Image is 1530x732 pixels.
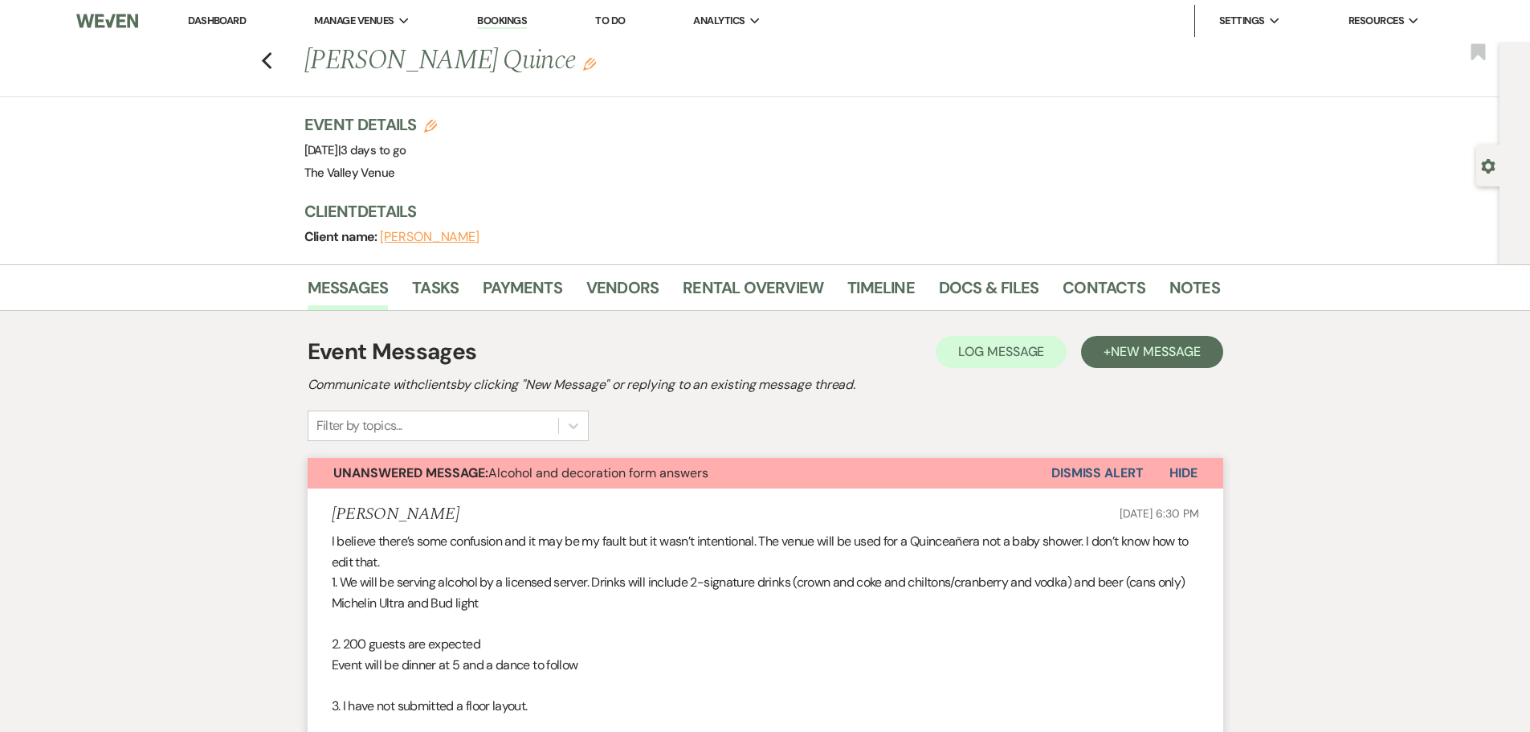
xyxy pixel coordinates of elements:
span: Alcohol and decoration form answers [333,464,708,481]
a: Docs & Files [939,275,1038,310]
a: Messages [308,275,389,310]
span: Analytics [693,13,745,29]
button: Edit [583,56,596,71]
a: Bookings [477,14,527,29]
button: Unanswered Message:Alcohol and decoration form answers [308,458,1051,489]
span: The Valley Venue [304,165,395,181]
a: Dashboard [188,14,246,27]
span: [DATE] [304,142,406,158]
button: [PERSON_NAME] [380,231,479,243]
p: 1. We will be serving alcohol by a licensed server. Drinks will include 2-signature drinks (crown... [332,572,1199,613]
a: To Do [595,14,625,27]
a: Contacts [1063,275,1145,310]
h5: [PERSON_NAME] [332,505,459,525]
p: 2. 200 guests are expected [332,634,1199,655]
a: Rental Overview [683,275,823,310]
span: Resources [1348,13,1404,29]
span: Client name: [304,228,381,245]
button: +New Message [1081,336,1222,368]
h3: Event Details [304,113,438,136]
button: Dismiss Alert [1051,458,1144,489]
span: | [338,142,406,158]
a: Tasks [412,275,459,310]
strong: Unanswered Message: [333,464,488,481]
span: Settings [1219,13,1265,29]
h2: Communicate with clients by clicking "New Message" or replying to an existing message thread. [308,375,1223,395]
p: 3. I have not submitted a floor layout. [332,696,1199,717]
p: Event will be dinner at 5 and a dance to follow [332,655,1199,676]
h1: [PERSON_NAME] Quince [304,42,1024,80]
button: Open lead details [1481,157,1495,173]
img: Weven Logo [76,4,137,38]
div: Filter by topics... [316,416,402,436]
span: Hide [1169,464,1197,481]
h3: Client Details [304,200,1204,223]
span: New Message [1111,343,1200,360]
a: Timeline [847,275,915,310]
span: Manage Venues [314,13,394,29]
h1: Event Messages [308,335,477,369]
span: Log Message [958,343,1044,360]
p: I believe there’s some confusion and it may be my fault but it wasn’t intentional. The venue will... [332,531,1199,572]
span: 3 days to go [341,142,406,158]
a: Notes [1169,275,1220,310]
button: Log Message [936,336,1067,368]
a: Payments [483,275,562,310]
a: Vendors [586,275,659,310]
button: Hide [1144,458,1223,489]
span: [DATE] 6:30 PM [1120,506,1198,521]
